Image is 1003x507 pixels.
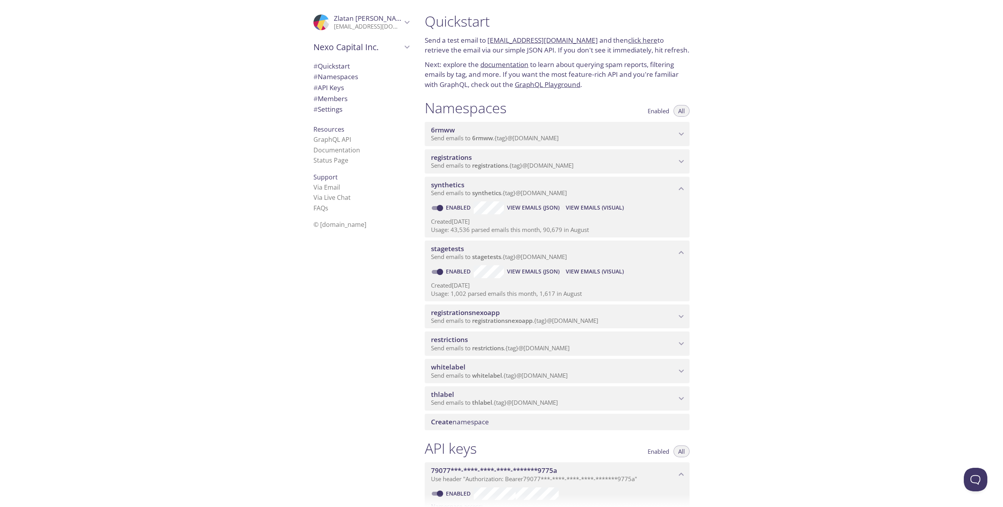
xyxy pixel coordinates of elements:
[431,244,464,253] span: stagetests
[566,203,624,212] span: View Emails (Visual)
[628,36,657,45] a: click here
[307,37,415,57] div: Nexo Capital Inc.
[472,189,501,197] span: synthetics
[313,146,360,154] a: Documentation
[431,371,568,379] span: Send emails to . {tag} @[DOMAIN_NAME]
[425,13,690,30] h1: Quickstart
[307,104,415,115] div: Team Settings
[425,304,690,329] div: registrationsnexoapp namespace
[425,440,477,457] h1: API keys
[487,36,598,45] a: [EMAIL_ADDRESS][DOMAIN_NAME]
[431,125,455,134] span: 6rmww
[507,203,559,212] span: View Emails (JSON)
[313,94,318,103] span: #
[472,253,501,261] span: stagetests
[507,267,559,276] span: View Emails (JSON)
[566,267,624,276] span: View Emails (Visual)
[425,122,690,146] div: 6rmww namespace
[425,149,690,174] div: registrations namespace
[313,183,340,192] a: Via Email
[313,42,402,53] span: Nexo Capital Inc.
[425,35,690,55] p: Send a test email to and then to retrieve the email via our simple JSON API. If you don't see it ...
[472,161,508,169] span: registrations
[431,226,683,234] p: Usage: 43,536 parsed emails this month, 90,679 in August
[673,445,690,457] button: All
[425,60,690,90] p: Next: explore the to learn about querying spam reports, filtering emails by tag, and more. If you...
[431,308,500,317] span: registrationsnexoapp
[515,80,580,89] a: GraphQL Playground
[313,72,318,81] span: #
[431,189,567,197] span: Send emails to . {tag} @[DOMAIN_NAME]
[334,23,402,31] p: [EMAIL_ADDRESS][DOMAIN_NAME]
[425,386,690,411] div: thlabel namespace
[563,265,627,278] button: View Emails (Visual)
[472,134,493,142] span: 6rmww
[313,193,351,202] a: Via Live Chat
[313,83,318,92] span: #
[313,156,348,165] a: Status Page
[431,317,598,324] span: Send emails to . {tag} @[DOMAIN_NAME]
[504,265,563,278] button: View Emails (JSON)
[307,61,415,72] div: Quickstart
[313,83,344,92] span: API Keys
[431,417,489,426] span: namespace
[425,177,690,201] div: synthetics namespace
[334,14,408,23] span: Zlatan [PERSON_NAME]
[563,201,627,214] button: View Emails (Visual)
[325,204,328,212] span: s
[425,331,690,356] div: restrictions namespace
[431,281,683,290] p: Created [DATE]
[643,105,674,117] button: Enabled
[472,344,504,352] span: restrictions
[431,390,454,399] span: thlabel
[431,290,683,298] p: Usage: 1,002 parsed emails this month, 1,617 in August
[431,335,468,344] span: restrictions
[313,105,342,114] span: Settings
[431,153,472,162] span: registrations
[425,359,690,383] div: whitelabel namespace
[431,161,574,169] span: Send emails to . {tag} @[DOMAIN_NAME]
[643,445,674,457] button: Enabled
[445,490,474,497] a: Enabled
[307,93,415,104] div: Members
[431,134,559,142] span: Send emails to . {tag} @[DOMAIN_NAME]
[313,220,366,229] span: © [DOMAIN_NAME]
[425,241,690,265] div: stagetests namespace
[431,180,464,189] span: synthetics
[431,253,567,261] span: Send emails to . {tag} @[DOMAIN_NAME]
[313,204,328,212] a: FAQ
[313,105,318,114] span: #
[307,71,415,82] div: Namespaces
[313,135,351,144] a: GraphQL API
[431,362,465,371] span: whitelabel
[425,414,690,430] div: Create namespace
[307,9,415,35] div: Zlatan Ivanov
[472,398,492,406] span: thlabel
[472,371,502,379] span: whitelabel
[431,217,683,226] p: Created [DATE]
[472,317,532,324] span: registrationsnexoapp
[431,417,453,426] span: Create
[313,94,348,103] span: Members
[504,201,563,214] button: View Emails (JSON)
[431,398,558,406] span: Send emails to . {tag} @[DOMAIN_NAME]
[425,99,507,117] h1: Namespaces
[313,62,350,71] span: Quickstart
[307,82,415,93] div: API Keys
[431,344,570,352] span: Send emails to . {tag} @[DOMAIN_NAME]
[480,60,529,69] a: documentation
[313,62,318,71] span: #
[964,468,987,491] iframe: Help Scout Beacon - Open
[313,72,358,81] span: Namespaces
